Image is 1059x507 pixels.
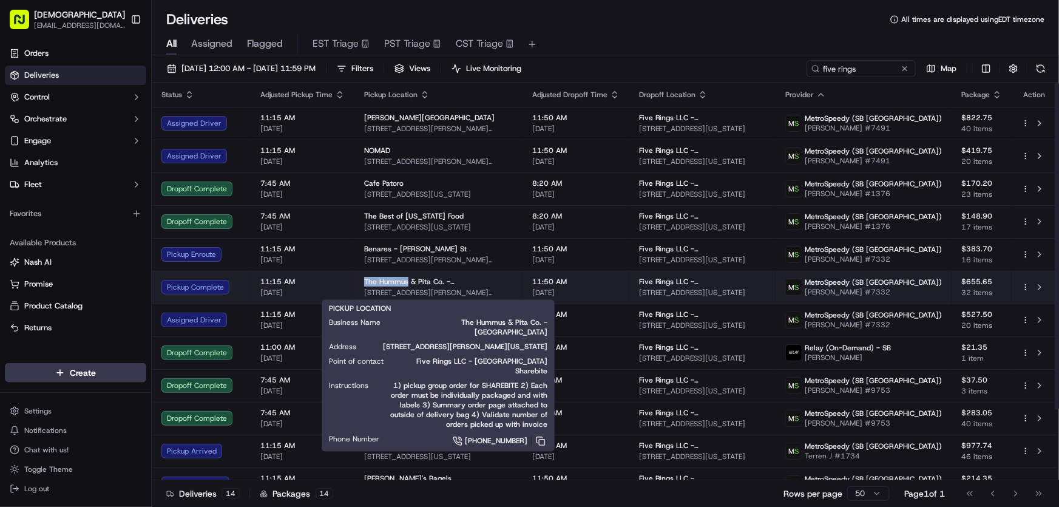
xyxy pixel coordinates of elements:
button: Settings [5,403,146,420]
span: 11:50 AM [532,474,620,483]
span: Toggle Theme [24,464,73,474]
span: Five Rings LLC - [GEOGRAPHIC_DATA] - Floor 30 [639,441,766,451]
span: 11:30 AM [532,342,620,352]
span: Analytics [24,157,58,168]
img: Nash [12,12,36,36]
span: Five Rings LLC - [GEOGRAPHIC_DATA] - Floor 30 [639,179,766,188]
span: [DATE] [260,288,345,298]
span: [STREET_ADDRESS][US_STATE] [364,189,513,199]
span: MetroSpeedy (SB [GEOGRAPHIC_DATA]) [805,310,942,320]
span: Fleet [24,179,42,190]
span: [PERSON_NAME] [805,353,891,362]
span: [STREET_ADDRESS][PERSON_NAME][US_STATE] [364,157,513,166]
button: Notifications [5,422,146,439]
button: [EMAIL_ADDRESS][DOMAIN_NAME] [34,21,125,30]
span: $383.70 [961,244,1002,254]
button: Promise [5,274,146,294]
span: Product Catalog [24,301,83,311]
span: MetroSpeedy (SB [GEOGRAPHIC_DATA]) [805,114,942,123]
div: Deliveries [166,488,240,500]
span: EST Triage [313,36,359,51]
span: $148.90 [961,211,1002,221]
span: All times are displayed using EDT timezone [901,15,1044,24]
span: [PERSON_NAME] #9753 [805,418,942,428]
div: Start new chat [41,116,199,128]
img: metro_speed_logo.png [786,410,802,426]
p: Rows per page [783,488,842,500]
span: PICKUP LOCATION [329,304,391,313]
a: Powered byPylon [86,205,147,215]
a: Analytics [5,153,146,172]
span: $527.50 [961,310,1002,319]
span: 8:20 AM [532,375,620,385]
span: API Documentation [115,176,195,188]
span: [DATE] [260,124,345,134]
div: We're available if you need us! [41,128,154,138]
span: 40 items [961,419,1002,429]
span: [STREET_ADDRESS][US_STATE] [639,222,766,232]
span: CST Triage [456,36,503,51]
span: All [166,36,177,51]
span: 7:45 AM [260,408,345,418]
span: [PERSON_NAME] #7332 [805,320,942,330]
span: [DATE] [260,386,345,396]
input: Got a question? Start typing here... [32,78,218,91]
button: Toggle Theme [5,461,146,478]
span: [PHONE_NUMBER] [465,437,527,446]
span: [STREET_ADDRESS][US_STATE] [639,386,766,396]
span: $977.74 [961,441,1002,451]
span: [STREET_ADDRESS][US_STATE] [639,419,766,429]
span: Five Rings LLC - [GEOGRAPHIC_DATA] - Floor 30 [639,211,766,221]
input: Type to search [807,60,916,77]
span: $37.50 [961,375,1002,385]
span: 11:15 AM [260,113,345,123]
span: [DATE] [532,321,620,330]
span: Phone Number [329,435,379,444]
span: [DATE] [532,124,620,134]
span: $21.35 [961,342,1002,352]
span: [DATE] [260,419,345,429]
span: Filters [351,63,373,74]
a: Product Catalog [10,301,141,311]
span: [DATE] [260,321,345,330]
a: 📗Knowledge Base [7,171,98,193]
img: metro_speed_logo.png [786,115,802,131]
img: metro_speed_logo.png [786,148,802,164]
button: Live Monitoring [446,60,527,77]
span: PST Triage [384,36,430,51]
button: Start new chat [206,120,221,134]
span: 8:20 AM [532,179,620,188]
span: Assigned [191,36,232,51]
img: metro_speed_logo.png [786,214,802,230]
a: Nash AI [10,257,141,268]
span: [STREET_ADDRESS][PERSON_NAME][US_STATE] [364,288,513,298]
span: [STREET_ADDRESS][PERSON_NAME][US_STATE] [364,124,513,134]
button: Nash AI [5,253,146,272]
span: [DATE] [260,255,345,265]
button: Map [921,60,962,77]
span: [PERSON_NAME] #7491 [805,123,942,133]
span: Status [161,90,182,100]
button: Fleet [5,175,146,194]
a: Promise [10,279,141,290]
span: MetroSpeedy (SB [GEOGRAPHIC_DATA]) [805,441,942,451]
div: 14 [222,488,240,499]
span: 8:20 AM [532,211,620,221]
span: Five Rings LLC - [GEOGRAPHIC_DATA] - Floor 30 [639,408,766,418]
span: Log out [24,484,49,494]
img: relay_logo_black.png [786,345,802,361]
span: [STREET_ADDRESS][PERSON_NAME][US_STATE] [364,255,513,265]
span: Adjusted Dropoff Time [532,90,607,100]
span: 7:45 AM [260,375,345,385]
div: Page 1 of 1 [904,488,945,500]
span: Notifications [24,426,67,435]
span: The Hummus & Pita Co. - [GEOGRAPHIC_DATA] [364,277,513,287]
span: Five Rings LLC - [GEOGRAPHIC_DATA] [639,342,766,352]
span: The Best of [US_STATE] Food [364,211,464,221]
span: 40 items [961,124,1002,134]
button: Views [389,60,436,77]
span: MetroSpeedy (SB [GEOGRAPHIC_DATA]) [805,245,942,254]
span: 7:45 AM [260,179,345,188]
span: 20 items [961,321,1002,330]
span: [PERSON_NAME] #1376 [805,189,942,199]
